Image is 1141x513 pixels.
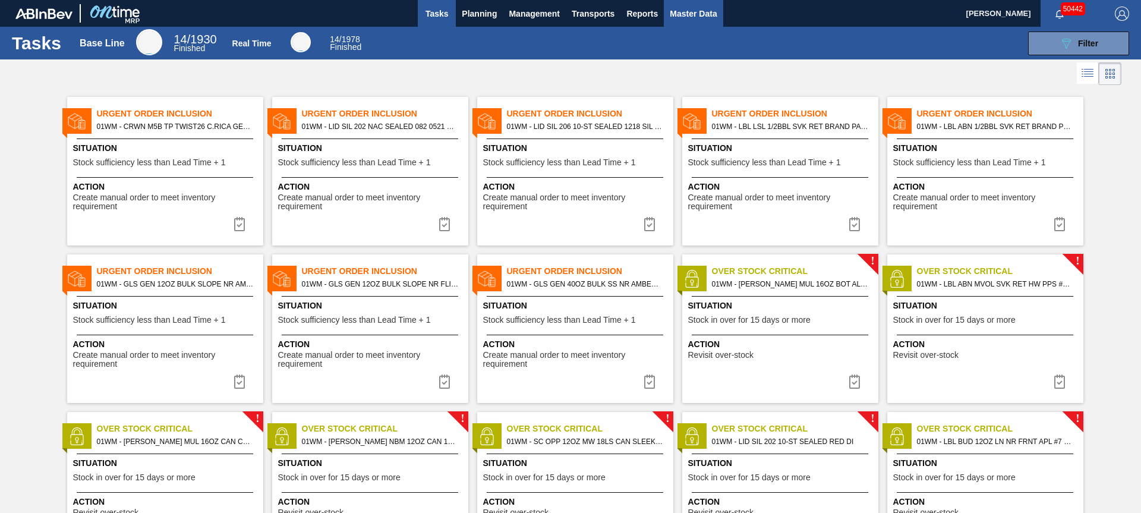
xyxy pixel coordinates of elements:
[483,473,606,482] span: Stock in over for 15 days or more
[278,457,465,470] span: Situation
[1076,414,1079,423] span: !
[683,427,701,445] img: status
[917,108,1083,120] span: Urgent Order Inclusion
[712,120,869,133] span: 01WM - LBL LSL 1/2BBL SVK RET BRAND PAPER #3
[1099,62,1121,85] div: Card Vision
[1041,5,1079,22] button: Notifications
[430,212,459,236] div: Complete task: 6938990
[683,112,701,130] img: status
[15,8,73,19] img: TNhmsLtSVTkK8tSr43FrP2fwEKptu5GPRR3wAAAABJRU5ErkJggg==
[1045,370,1074,394] button: icon-task complete
[302,265,468,278] span: Urgent Order Inclusion
[666,414,669,423] span: !
[330,36,361,51] div: Real Time
[278,496,465,508] span: Action
[273,112,291,130] img: status
[430,370,459,394] div: Complete task: 6939031
[483,351,670,369] span: Create manual order to meet inventory requirement
[478,270,496,288] img: status
[97,108,263,120] span: Urgent Order Inclusion
[97,278,254,291] span: 01WM - GLS GEN 12OZ BULK SLOPE NR AMBER LS
[509,7,560,21] span: Management
[97,435,254,448] span: 01WM - CARR MUL 16OZ CAN CAN PK 12/16 CAN
[73,457,260,470] span: Situation
[712,278,869,291] span: 01WM - CARR MUL 16OZ BOT AL BOT 8/16 AB
[302,278,459,291] span: 01WM - GLS GEN 12OZ BULK SLOPE NR FLINT LS
[893,351,959,360] span: Revisit over-stock
[847,217,862,231] img: icon-task complete
[232,217,247,231] img: icon-task complete
[278,316,431,325] span: Stock sufficiency less than Lead Time + 1
[683,270,701,288] img: status
[73,158,226,167] span: Stock sufficiency less than Lead Time + 1
[917,423,1083,435] span: Over Stock Critical
[688,351,754,360] span: Revisit over-stock
[273,270,291,288] img: status
[688,457,875,470] span: Situation
[840,370,869,394] div: Complete task: 6938290
[278,351,465,369] span: Create manual order to meet inventory requirement
[174,43,205,53] span: Finished
[507,120,664,133] span: 01WM - LID SIL 206 10-ST SEALED 1218 SIL 2018 O
[635,370,664,394] button: icon-task complete
[893,457,1080,470] span: Situation
[278,181,465,193] span: Action
[68,270,86,288] img: status
[73,181,260,193] span: Action
[73,193,260,212] span: Create manual order to meet inventory requirement
[1078,39,1098,48] span: Filter
[871,414,874,423] span: !
[507,278,664,291] span: 01WM - GLS GEN 40OZ BULK SS NR AMBER LS
[232,39,272,48] div: Real Time
[174,33,187,46] span: 14
[225,370,254,394] button: icon-task complete
[291,32,311,52] div: Real Time
[1045,212,1074,236] button: icon-task complete
[688,473,811,482] span: Stock in over for 15 days or more
[483,300,670,312] span: Situation
[483,158,636,167] span: Stock sufficiency less than Lead Time + 1
[430,370,459,394] button: icon-task complete
[893,193,1080,212] span: Create manual order to meet inventory requirement
[232,374,247,389] img: icon-task complete
[1045,370,1074,394] div: Complete task: 6938293
[688,142,875,155] span: Situation
[12,36,64,50] h1: Tasks
[840,212,869,236] button: icon-task complete
[688,158,841,167] span: Stock sufficiency less than Lead Time + 1
[483,142,670,155] span: Situation
[507,108,673,120] span: Urgent Order Inclusion
[635,212,664,236] button: icon-task complete
[278,158,431,167] span: Stock sufficiency less than Lead Time + 1
[688,300,875,312] span: Situation
[73,142,260,155] span: Situation
[712,108,878,120] span: Urgent Order Inclusion
[893,181,1080,193] span: Action
[670,7,717,21] span: Master Data
[893,338,1080,351] span: Action
[888,112,906,130] img: status
[712,435,869,448] span: 01WM - LID SIL 202 10-ST SEALED RED DI
[893,300,1080,312] span: Situation
[461,414,464,423] span: !
[302,435,459,448] span: 01WM - CARR NBM 12OZ CAN 12/12 CAN PK
[642,217,657,231] img: icon-task complete
[174,33,216,46] span: / 1930
[483,457,670,470] span: Situation
[1077,62,1099,85] div: List Vision
[302,423,468,435] span: Over Stock Critical
[893,316,1016,325] span: Stock in over for 15 days or more
[330,34,339,44] span: 14
[840,370,869,394] button: icon-task complete
[688,193,875,212] span: Create manual order to meet inventory requirement
[483,193,670,212] span: Create manual order to meet inventory requirement
[572,7,614,21] span: Transports
[97,120,254,133] span: 01WM - CRWN M5B TP TWIST26 C.RICA GEN 0823 TWST
[68,427,86,445] img: status
[688,496,875,508] span: Action
[712,265,878,278] span: Over Stock Critical
[73,300,260,312] span: Situation
[688,181,875,193] span: Action
[626,7,658,21] span: Reports
[437,217,452,231] img: icon-task complete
